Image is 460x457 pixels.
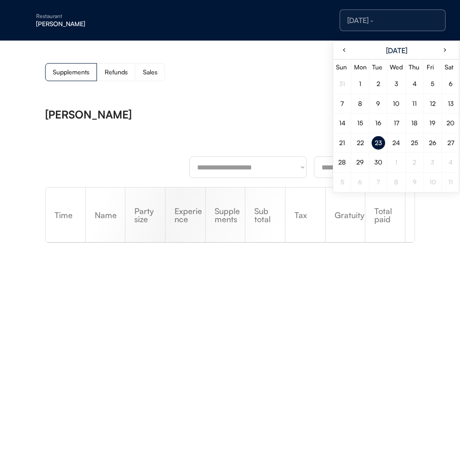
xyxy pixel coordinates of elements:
div: Name [86,211,125,219]
div: Supplements [53,69,89,75]
div: 23 [375,140,382,146]
div: 19 [429,120,436,126]
div: 7 [377,179,380,185]
div: 26 [429,140,437,146]
div: 4 [413,81,417,87]
div: Gratuity [326,211,365,219]
div: 5 [340,179,344,185]
div: Sun [336,64,348,70]
div: [DATE] [386,47,407,54]
div: Mon [354,64,367,70]
div: 2 [377,81,380,87]
div: Party size [125,207,165,223]
div: 1 [395,159,397,165]
div: 16 [375,120,382,126]
div: 6 [358,179,362,185]
div: 3 [395,81,398,87]
div: Supplements [206,207,245,223]
div: Refund [405,191,414,239]
div: Sat [445,64,457,70]
div: Tax [285,211,325,219]
div: [PERSON_NAME] [36,21,150,27]
div: Wed [390,64,403,70]
div: Sub total [245,207,285,223]
div: 2 [413,159,416,165]
div: 12 [430,101,436,107]
div: 17 [394,120,399,126]
div: [PERSON_NAME] [45,109,132,120]
div: 20 [446,120,455,126]
img: yH5BAEAAAAALAAAAAABAAEAAAIBRAA7 [18,13,32,27]
div: 18 [411,120,418,126]
div: Time [46,211,85,219]
div: Tue [372,64,384,70]
div: 29 [356,159,364,165]
div: 25 [411,140,418,146]
div: Restaurant [36,14,150,19]
div: Total paid [365,207,405,223]
div: 30 [374,159,382,165]
div: 8 [394,179,398,185]
div: 1 [359,81,361,87]
div: [DATE] - [347,17,438,24]
div: 21 [339,140,345,146]
div: 10 [429,179,436,185]
div: 15 [357,120,363,126]
div: 14 [339,120,345,126]
div: Sales [143,69,157,75]
div: Fri [427,64,439,70]
div: 5 [431,81,434,87]
div: 13 [448,101,454,107]
div: 9 [413,179,417,185]
div: 31 [339,81,345,87]
div: 10 [393,101,400,107]
div: 4 [449,159,453,165]
div: 3 [431,159,434,165]
div: Refunds [105,69,128,75]
div: 7 [340,101,344,107]
div: 11 [412,101,417,107]
div: 22 [357,140,364,146]
div: 8 [358,101,362,107]
div: Thu [409,64,421,70]
div: 24 [392,140,400,146]
div: 11 [448,179,453,185]
div: 6 [449,81,453,87]
div: Experience [166,207,205,223]
div: 27 [447,140,454,146]
div: 9 [376,101,380,107]
div: 28 [338,159,346,165]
